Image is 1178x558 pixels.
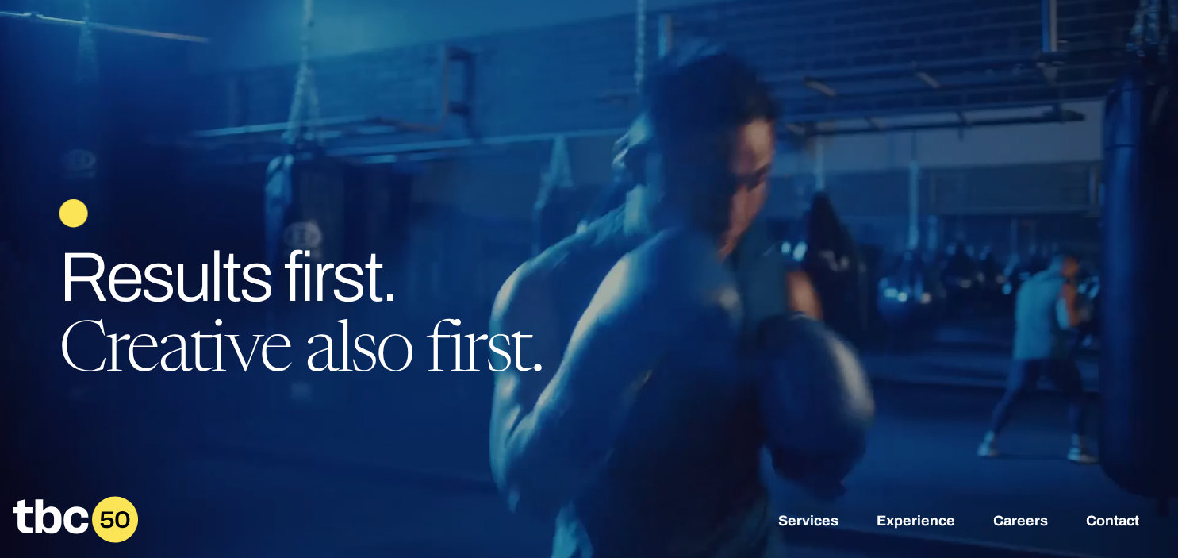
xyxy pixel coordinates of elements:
a: Contact [1085,513,1138,532]
span: Results first. [59,240,397,315]
a: Services [777,513,838,532]
a: Careers [992,513,1047,532]
span: Creative also first. [59,319,542,389]
a: Home [13,532,138,548]
a: Experience [876,513,954,532]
